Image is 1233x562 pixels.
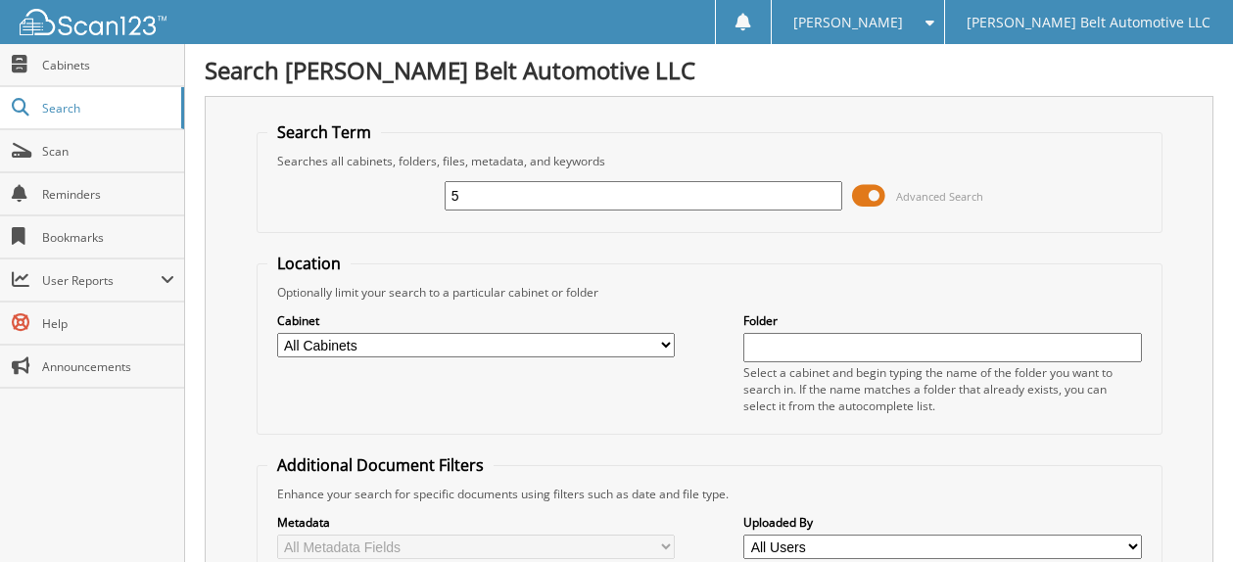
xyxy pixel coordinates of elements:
[267,253,351,274] legend: Location
[42,57,174,73] span: Cabinets
[42,186,174,203] span: Reminders
[205,54,1213,86] h1: Search [PERSON_NAME] Belt Automotive LLC
[20,9,166,35] img: scan123-logo-white.svg
[267,486,1152,502] div: Enhance your search for specific documents using filters such as date and file type.
[42,229,174,246] span: Bookmarks
[42,315,174,332] span: Help
[267,153,1152,169] div: Searches all cabinets, folders, files, metadata, and keywords
[42,100,171,117] span: Search
[1135,468,1233,562] iframe: Chat Widget
[967,17,1210,28] span: [PERSON_NAME] Belt Automotive LLC
[743,312,1141,329] label: Folder
[267,121,381,143] legend: Search Term
[277,312,675,329] label: Cabinet
[42,358,174,375] span: Announcements
[42,143,174,160] span: Scan
[277,514,675,531] label: Metadata
[267,454,494,476] legend: Additional Document Filters
[743,514,1141,531] label: Uploaded By
[743,364,1141,414] div: Select a cabinet and begin typing the name of the folder you want to search in. If the name match...
[793,17,903,28] span: [PERSON_NAME]
[42,272,161,289] span: User Reports
[267,284,1152,301] div: Optionally limit your search to a particular cabinet or folder
[896,189,983,204] span: Advanced Search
